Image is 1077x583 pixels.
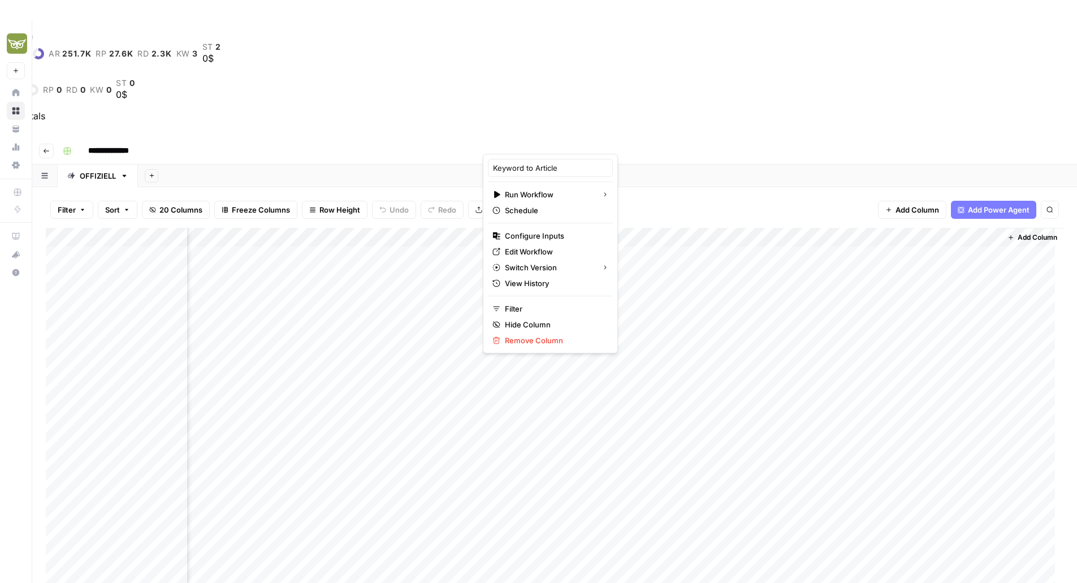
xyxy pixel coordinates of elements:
[90,85,103,94] span: kw
[116,79,127,88] span: st
[7,156,25,174] a: Settings
[90,85,111,94] a: kw0
[96,49,133,58] a: rp27.6K
[421,201,464,219] button: Redo
[66,85,85,94] a: rd0
[468,201,533,219] button: Export CSV
[49,49,60,58] span: ar
[505,189,592,200] span: Run Workflow
[896,204,939,215] span: Add Column
[7,227,25,245] a: AirOps Academy
[505,278,604,289] span: View History
[968,204,1030,215] span: Add Power Agent
[372,201,416,219] button: Undo
[105,204,120,215] span: Sort
[505,262,592,273] span: Switch Version
[951,201,1036,219] button: Add Power Agent
[49,49,92,58] a: ar251.7K
[129,79,135,88] span: 0
[319,204,360,215] span: Row Height
[57,85,62,94] span: 0
[202,42,213,51] span: st
[505,230,604,241] span: Configure Inputs
[878,201,946,219] button: Add Column
[7,245,25,264] button: What's new?
[58,204,76,215] span: Filter
[302,201,367,219] button: Row Height
[152,49,172,58] span: 2.3K
[1018,232,1057,243] span: Add Column
[7,138,25,156] a: Usage
[106,85,112,94] span: 0
[7,264,25,282] button: Help + Support
[505,205,604,216] span: Schedule
[215,42,221,51] span: 2
[43,85,62,94] a: rp0
[390,204,409,215] span: Undo
[505,319,604,330] span: Hide Column
[505,303,604,314] span: Filter
[80,170,116,182] div: OFFIZIELL
[43,85,54,94] span: rp
[1003,230,1062,245] button: Add Column
[98,201,137,219] button: Sort
[505,246,604,257] span: Edit Workflow
[232,204,290,215] span: Freeze Columns
[505,335,604,346] span: Remove Column
[202,51,221,65] div: 0$
[176,49,198,58] a: kw3
[80,85,86,94] span: 0
[137,49,149,58] span: rd
[176,49,190,58] span: kw
[62,49,91,58] span: 251.7K
[116,79,135,88] a: st0
[66,85,77,94] span: rd
[159,204,202,215] span: 20 Columns
[109,49,133,58] span: 27.6K
[142,201,210,219] button: 20 Columns
[214,201,297,219] button: Freeze Columns
[96,49,106,58] span: rp
[438,204,456,215] span: Redo
[50,201,93,219] button: Filter
[58,165,138,187] a: OFFIZIELL
[116,88,135,101] div: 0$
[202,42,221,51] a: st2
[7,246,24,263] div: What's new?
[137,49,171,58] a: rd2.3K
[192,49,198,58] span: 3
